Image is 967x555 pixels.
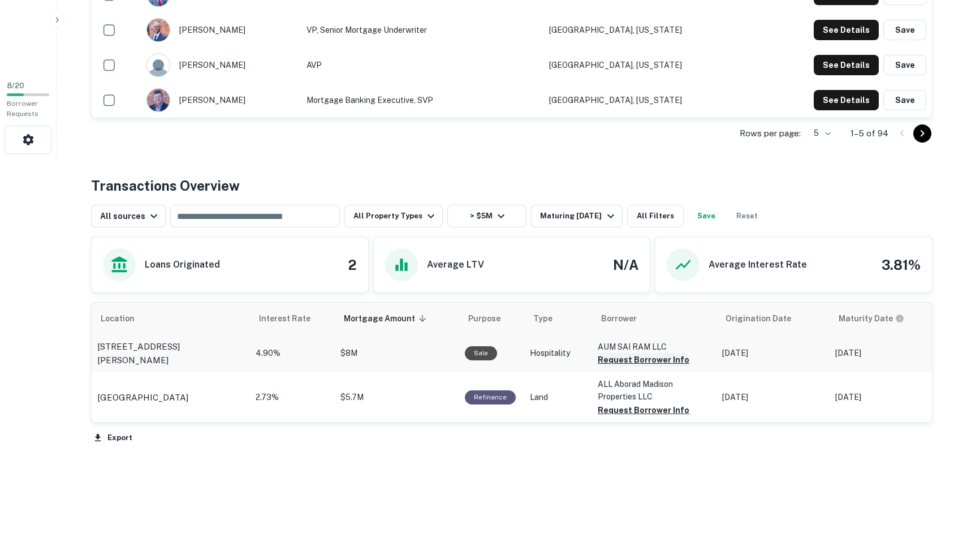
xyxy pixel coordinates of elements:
th: Mortgage Amount [335,303,459,334]
h4: 3.81% [882,255,921,275]
a: [STREET_ADDRESS][PERSON_NAME] [97,340,244,367]
div: All sources [100,209,161,223]
h4: Transactions Overview [91,175,240,196]
td: [GEOGRAPHIC_DATA], [US_STATE] [543,48,753,83]
button: Request Borrower Info [598,403,689,417]
button: > $5M [447,205,526,227]
p: 1–5 of 94 [851,127,888,140]
a: [GEOGRAPHIC_DATA] [97,391,244,405]
span: Location [101,312,149,325]
span: Purpose [468,312,515,325]
span: 8 / 20 [7,81,24,90]
img: 1522866409106 [147,89,170,111]
th: Maturity dates displayed may be estimated. Please contact the lender for the most accurate maturi... [830,303,943,334]
p: ALL Aborad Madison Properties LLC [598,378,711,403]
h6: Maturity Date [839,312,893,325]
button: Save [883,90,926,110]
span: Type [533,312,552,325]
th: Borrower [592,303,716,334]
p: Land [530,391,586,403]
button: See Details [814,55,879,75]
button: Save [883,55,926,75]
div: scrollable content [92,303,932,422]
span: Borrower [601,312,637,325]
td: AVP [301,48,543,83]
button: Maturing [DATE] [531,205,622,227]
td: [GEOGRAPHIC_DATA], [US_STATE] [543,12,753,48]
p: $8M [340,347,454,359]
span: Interest Rate [259,312,325,325]
p: [GEOGRAPHIC_DATA] [97,391,188,405]
p: Rows per page: [740,127,801,140]
p: Hospitality [530,347,586,359]
h6: Average Interest Rate [709,258,807,272]
th: Location [92,303,250,334]
p: 2.73% [256,391,329,403]
button: Save [883,20,926,40]
img: 1583872304519 [147,19,170,41]
div: [PERSON_NAME] [146,88,295,112]
p: [DATE] [722,391,824,403]
button: Request Borrower Info [598,353,689,367]
th: Origination Date [716,303,830,334]
span: Maturity dates displayed may be estimated. Please contact the lender for the most accurate maturi... [839,312,919,325]
button: Reset [729,205,765,227]
td: Mortgage Banking Executive, SVP [301,83,543,118]
p: 4.90% [256,347,329,359]
span: Borrower Requests [7,100,38,118]
h4: N/A [613,255,638,275]
p: [DATE] [835,391,937,403]
button: Export [91,429,135,446]
div: This loan purpose was for refinancing [465,390,516,405]
span: Mortgage Amount [344,312,430,325]
button: All Filters [627,205,684,227]
button: All Property Types [344,205,443,227]
div: 5 [805,125,832,141]
p: $5.7M [340,391,454,403]
img: 9c8pery4andzj6ohjkjp54ma2 [147,54,170,76]
button: See Details [814,90,879,110]
h6: Loans Originated [145,258,220,272]
h6: Average LTV [427,258,484,272]
div: [PERSON_NAME] [146,53,295,77]
button: Save your search to get updates of matches that match your search criteria. [688,205,724,227]
h4: 2 [348,255,357,275]
div: Maturity dates displayed may be estimated. Please contact the lender for the most accurate maturi... [839,312,904,325]
th: Type [524,303,592,334]
button: See Details [814,20,879,40]
th: Purpose [459,303,524,334]
iframe: Chat Widget [910,464,967,519]
div: Maturing [DATE] [540,209,617,223]
p: [DATE] [835,347,937,359]
td: [GEOGRAPHIC_DATA], [US_STATE] [543,83,753,118]
p: AUM SAI RAM LLC [598,341,711,353]
div: Sale [465,346,497,360]
td: VP, Senior Mortgage Underwriter [301,12,543,48]
th: Interest Rate [250,303,335,334]
span: Origination Date [726,312,806,325]
button: All sources [91,205,166,227]
div: [PERSON_NAME] [146,18,295,42]
button: Go to next page [913,124,931,143]
p: [DATE] [722,347,824,359]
